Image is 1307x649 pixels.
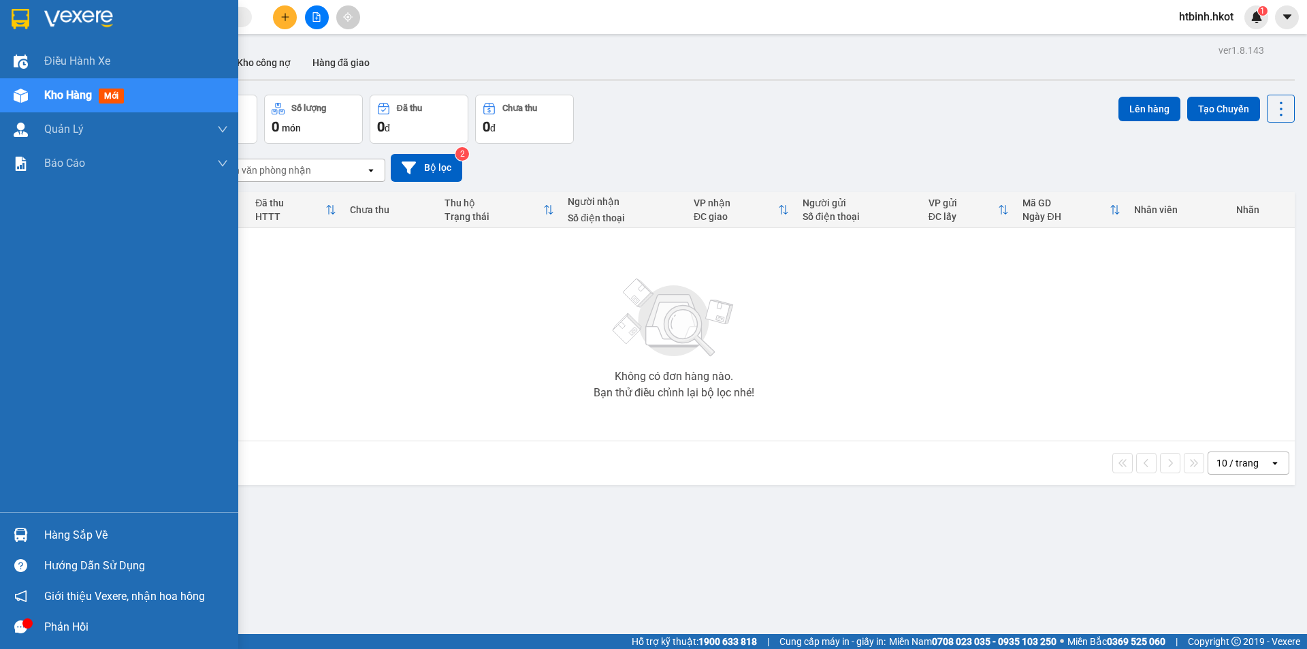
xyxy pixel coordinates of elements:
span: down [217,158,228,169]
div: Thu hộ [445,197,543,208]
div: Chưa thu [350,204,431,215]
th: Toggle SortBy [922,192,1016,228]
sup: 2 [455,147,469,161]
div: 10 / trang [1216,456,1259,470]
button: Bộ lọc [391,154,462,182]
div: Chọn văn phòng nhận [217,163,311,177]
img: warehouse-icon [14,123,28,137]
button: Đã thu0đ [370,95,468,144]
svg: open [1270,458,1280,469]
img: warehouse-icon [14,528,28,542]
span: mới [99,89,124,104]
strong: 0708 023 035 - 0935 103 250 [932,636,1056,647]
button: Lên hàng [1118,97,1180,121]
img: warehouse-icon [14,89,28,103]
button: caret-down [1275,5,1299,29]
span: Hỗ trợ kỹ thuật: [632,634,757,649]
img: svg+xml;base64,PHN2ZyBjbGFzcz0ibGlzdC1wbHVnX19zdmciIHhtbG5zPSJodHRwOi8vd3d3LnczLm9yZy8yMDAwL3N2Zy... [606,270,742,366]
img: icon-new-feature [1250,11,1263,23]
div: Trạng thái [445,211,543,222]
span: copyright [1231,637,1241,646]
div: Người nhận [568,196,680,207]
span: Miền Nam [889,634,1056,649]
span: | [1176,634,1178,649]
span: 0 [483,118,490,135]
span: Miền Bắc [1067,634,1165,649]
div: Hàng sắp về [44,525,228,545]
div: Người gửi [803,197,915,208]
div: Chưa thu [502,104,537,113]
button: aim [336,5,360,29]
div: Số điện thoại [568,212,680,223]
span: Điều hành xe [44,52,110,69]
button: Hàng đã giao [302,46,381,79]
span: question-circle [14,559,27,572]
span: 0 [377,118,385,135]
span: notification [14,590,27,603]
div: Đã thu [255,197,325,208]
button: Số lượng0món [264,95,363,144]
button: Kho công nợ [226,46,302,79]
span: 0 [272,118,279,135]
button: file-add [305,5,329,29]
div: Đã thu [397,104,422,113]
span: file-add [312,12,321,22]
th: Toggle SortBy [248,192,343,228]
span: htbinh.hkot [1168,8,1244,25]
button: plus [273,5,297,29]
th: Toggle SortBy [1016,192,1127,228]
div: ĐC lấy [929,211,999,222]
span: down [217,124,228,135]
th: Toggle SortBy [438,192,561,228]
span: Giới thiệu Vexere, nhận hoa hồng [44,588,205,605]
span: Kho hàng [44,89,92,101]
span: món [282,123,301,133]
span: 1 [1260,6,1265,16]
img: solution-icon [14,157,28,171]
span: ⚪️ [1060,639,1064,644]
span: đ [490,123,496,133]
span: caret-down [1281,11,1293,23]
span: aim [343,12,353,22]
div: Hướng dẫn sử dụng [44,556,228,576]
div: Ngày ĐH [1022,211,1110,222]
img: warehouse-icon [14,54,28,69]
div: Không có đơn hàng nào. [615,371,733,382]
button: Chưa thu0đ [475,95,574,144]
div: VP nhận [694,197,778,208]
div: VP gửi [929,197,999,208]
div: ver 1.8.143 [1219,43,1264,58]
div: Nhãn [1236,204,1288,215]
span: Cung cấp máy in - giấy in: [779,634,886,649]
div: Số lượng [291,104,326,113]
div: HTTT [255,211,325,222]
sup: 1 [1258,6,1268,16]
div: Phản hồi [44,617,228,637]
div: Số điện thoại [803,211,915,222]
strong: 0369 525 060 [1107,636,1165,647]
div: ĐC giao [694,211,778,222]
th: Toggle SortBy [687,192,796,228]
span: | [767,634,769,649]
span: plus [280,12,290,22]
span: Quản Lý [44,121,84,138]
span: Báo cáo [44,155,85,172]
div: Nhân viên [1134,204,1222,215]
span: message [14,620,27,633]
img: logo-vxr [12,9,29,29]
div: Bạn thử điều chỉnh lại bộ lọc nhé! [594,387,754,398]
svg: open [366,165,376,176]
span: đ [385,123,390,133]
div: Mã GD [1022,197,1110,208]
button: Tạo Chuyến [1187,97,1260,121]
strong: 1900 633 818 [698,636,757,647]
